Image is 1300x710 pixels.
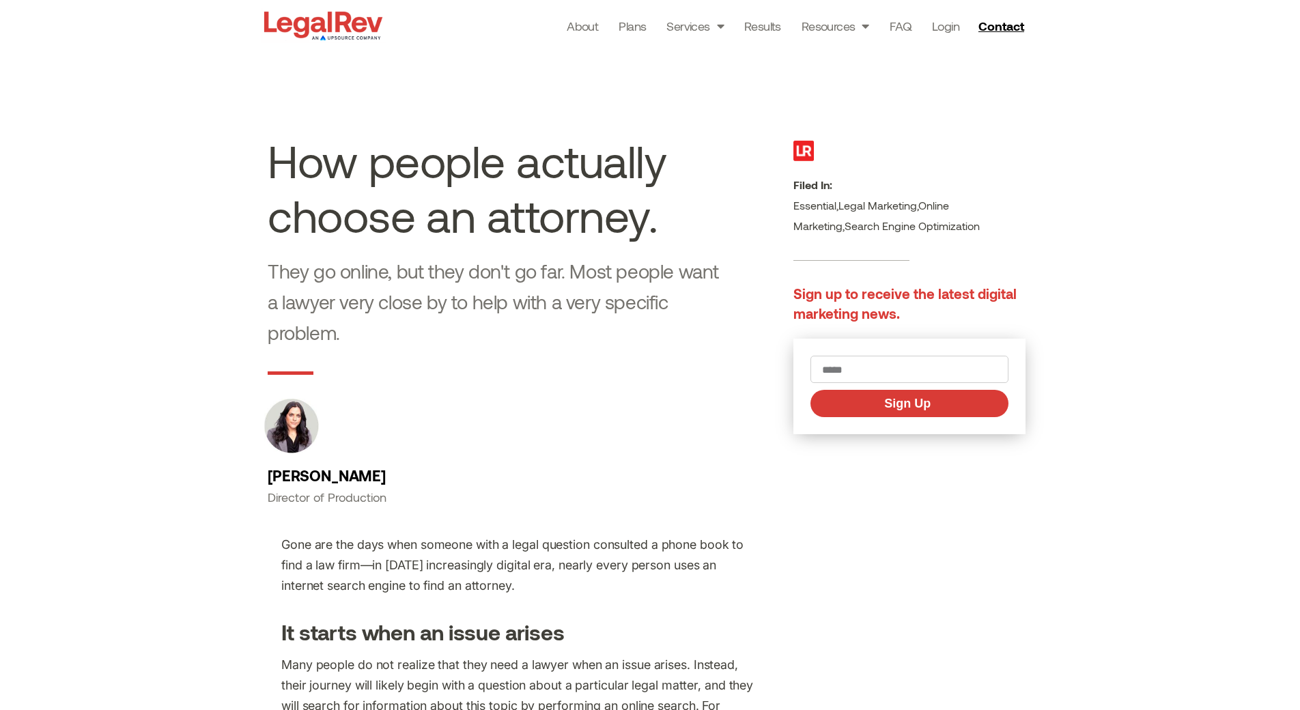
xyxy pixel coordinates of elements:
nav: Menu [567,16,959,35]
span: , , , [793,178,980,232]
a: About [567,16,598,35]
span: They go online, but they don't go far. Most people want a lawyer very close by to help with a ver... [268,259,719,344]
a: Search Engine Optimization [845,219,980,232]
span: Sign up to receive the latest digital marketing news. [793,285,1017,322]
a: Contact [973,15,1033,37]
span: Contact [978,20,1024,32]
a: Plans [619,16,646,35]
a: FAQ [890,16,912,35]
b: Filed In: [793,178,832,191]
a: Resources [802,16,869,35]
a: Essential [793,199,836,212]
a: Services [666,16,724,35]
a: Legal Marketing [838,199,917,212]
h3: It starts when an issue arises [281,621,759,644]
h3: [PERSON_NAME] [268,467,682,483]
div: Director of Production [268,487,682,498]
button: Sign Up [810,390,1008,417]
a: Results [744,16,781,35]
form: New Form [810,356,1008,424]
h1: How people actually choose an attorney. [268,133,773,242]
a: Online Marketing [793,199,949,232]
a: Login [932,16,959,35]
span: Sign Up [884,397,931,410]
p: Gone are the days when someone with a legal question consulted a phone book to find a law firm—in... [281,535,759,596]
